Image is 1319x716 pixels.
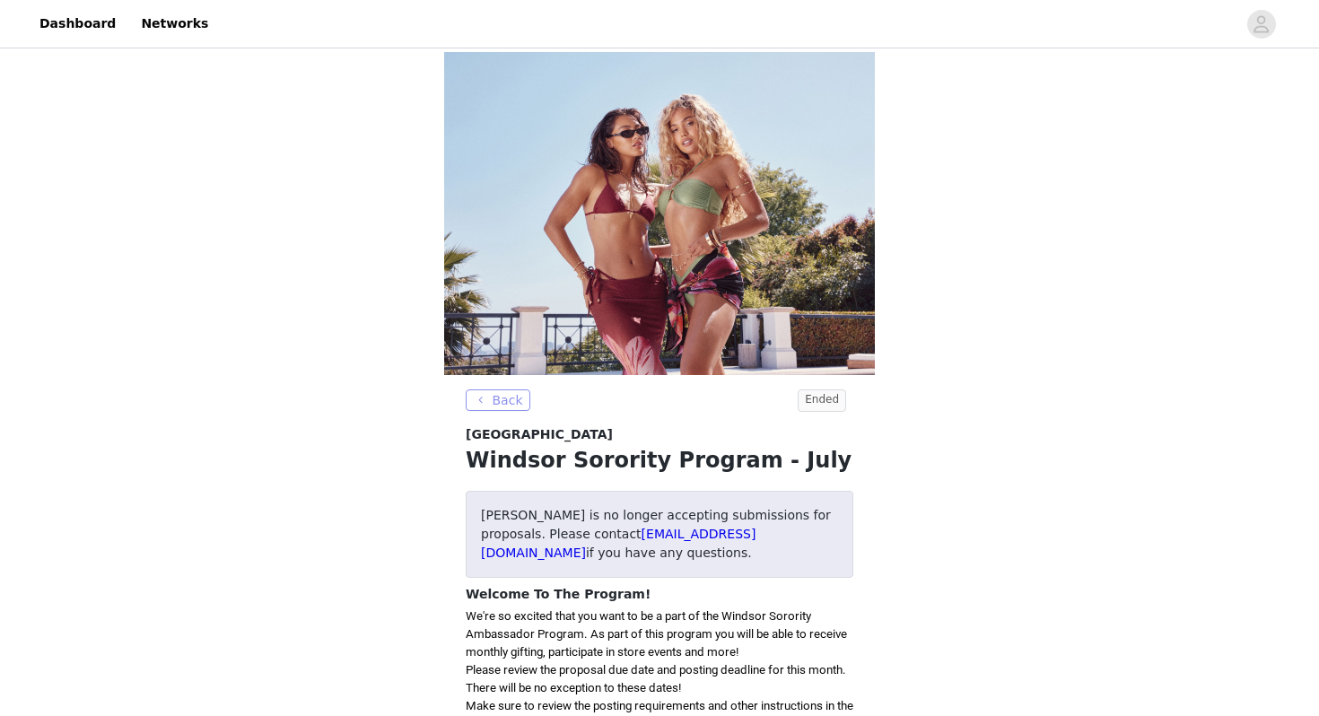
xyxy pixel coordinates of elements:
a: Networks [130,4,219,44]
h1: Windsor Sorority Program - July [466,444,853,476]
p: [PERSON_NAME] is no longer accepting submissions for proposals. Please contact if you have any qu... [481,506,838,563]
div: avatar [1253,10,1270,39]
span: Ended [798,389,846,412]
h4: Welcome To The Program! [466,585,853,604]
button: Back [466,389,530,411]
a: Dashboard [29,4,127,44]
span: We're so excited that you want to be a part of the Windsor Sorority Ambassador Program. As part o... [466,609,847,659]
img: campaign image [444,52,875,375]
span: [GEOGRAPHIC_DATA] [466,425,613,444]
span: Please review the proposal due date and posting deadline for this month. There will be no excepti... [466,663,846,694]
